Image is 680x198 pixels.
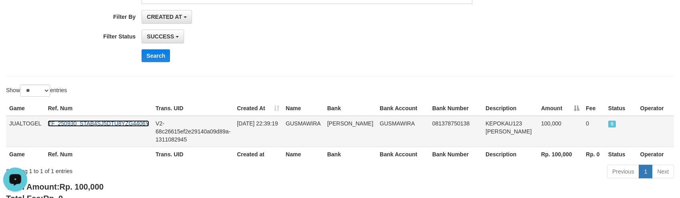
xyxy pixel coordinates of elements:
td: GUSMAWIRA [376,116,429,147]
a: Next [652,165,674,178]
th: Description [482,147,538,162]
a: TF_250930_STAB4SJ5DTU8YZG4406Y [48,120,149,127]
td: 081378750138 [429,116,482,147]
button: SUCCESS [142,30,184,43]
td: 0 [583,116,605,147]
td: V2-68c26615ef2e29140a09d89a-1311082945 [152,116,234,147]
td: KEPOKAU123 [PERSON_NAME] [482,116,538,147]
td: JUALTOGEL [6,116,45,147]
th: Bank Account [376,101,429,116]
td: [DATE] 22:39:19 [234,116,283,147]
th: Rp. 100,000 [538,147,583,162]
td: 100,000 [538,116,583,147]
th: Name [283,101,324,116]
button: Search [142,49,170,62]
span: Rp. 100,000 [59,182,103,191]
th: Trans. UID [152,101,234,116]
th: Status [605,101,637,116]
select: Showentries [20,85,50,97]
th: Fee [583,101,605,116]
th: Rp. 0 [583,147,605,162]
td: [PERSON_NAME] [324,116,376,147]
th: Game [6,147,45,162]
th: Bank [324,147,376,162]
th: Bank Number [429,147,482,162]
a: Previous [607,165,639,178]
th: Created At: activate to sort column ascending [234,101,283,116]
a: 1 [639,165,652,178]
th: Ref. Num [45,147,152,162]
b: Total Amount: [6,182,103,191]
th: Description [482,101,538,116]
th: Bank Account [376,147,429,162]
th: Trans. UID [152,147,234,162]
th: Bank [324,101,376,116]
th: Game [6,101,45,116]
button: CREATED AT [142,10,192,24]
th: Ref. Num [45,101,152,116]
td: GUSMAWIRA [283,116,324,147]
th: Name [283,147,324,162]
th: Status [605,147,637,162]
th: Created at [234,147,283,162]
label: Show entries [6,85,67,97]
span: CREATED AT [147,14,182,20]
span: SUCCESS [147,33,174,40]
th: Operator [637,101,674,116]
div: Showing 1 to 1 of 1 entries [6,164,277,175]
th: Bank Number [429,101,482,116]
th: Operator [637,147,674,162]
th: Amount: activate to sort column descending [538,101,583,116]
button: Open LiveChat chat widget [3,3,27,27]
span: SUCCESS [608,121,616,127]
